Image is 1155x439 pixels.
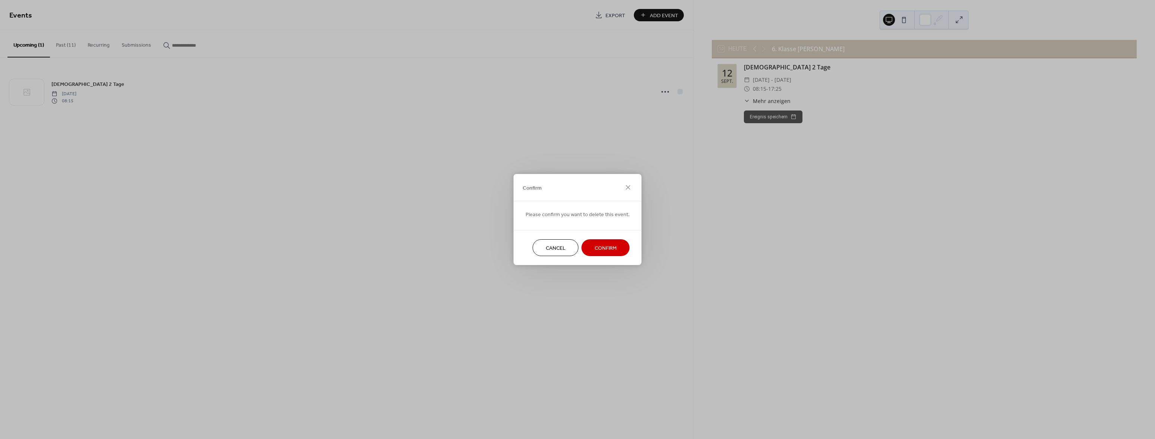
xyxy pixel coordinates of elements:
span: Please confirm you want to delete this event. [526,211,630,219]
span: Cancel [546,245,566,252]
span: Confirm [595,245,617,252]
button: Confirm [582,239,630,256]
button: Cancel [533,239,579,256]
span: Confirm [523,184,542,192]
